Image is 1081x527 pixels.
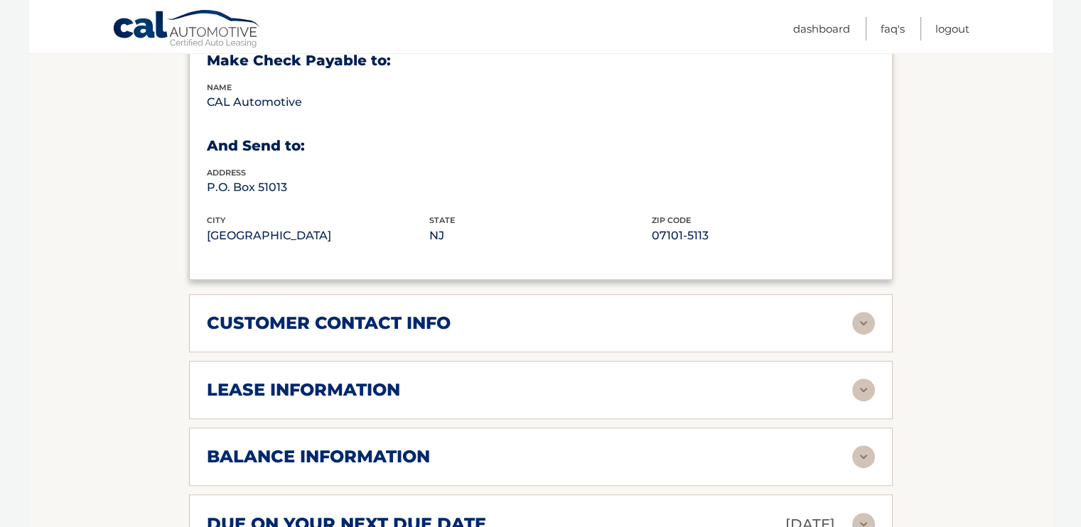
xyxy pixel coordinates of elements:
img: accordion-rest.svg [852,445,875,468]
h3: Make Check Payable to: [207,52,875,70]
img: accordion-rest.svg [852,379,875,401]
p: NJ [429,226,652,246]
a: Dashboard [793,17,850,40]
span: state [429,215,455,225]
h2: customer contact info [207,313,451,334]
p: 07101-5113 [652,226,874,246]
span: name [207,82,232,92]
h2: lease information [207,379,400,401]
span: address [207,168,246,178]
a: Cal Automotive [112,9,262,50]
img: accordion-rest.svg [852,312,875,335]
span: zip code [652,215,691,225]
h2: balance information [207,446,430,467]
a: Logout [935,17,969,40]
p: P.O. Box 51013 [207,178,429,197]
p: CAL Automotive [207,92,429,112]
p: [GEOGRAPHIC_DATA] [207,226,429,246]
span: city [207,215,225,225]
a: FAQ's [881,17,905,40]
h3: And Send to: [207,137,875,155]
